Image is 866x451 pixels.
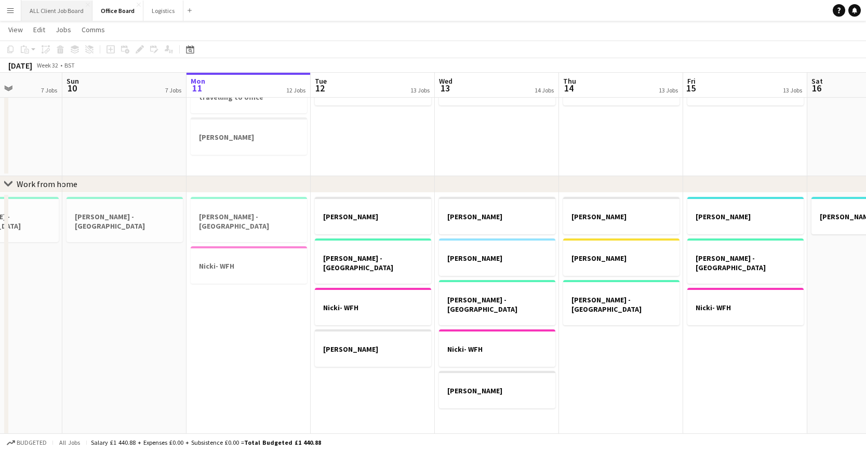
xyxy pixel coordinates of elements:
[783,86,802,94] div: 13 Jobs
[66,197,183,242] app-job-card: [PERSON_NAME] - [GEOGRAPHIC_DATA]
[563,238,680,276] app-job-card: [PERSON_NAME]
[439,212,555,221] h3: [PERSON_NAME]
[315,329,431,367] app-job-card: [PERSON_NAME]
[41,86,57,94] div: 7 Jobs
[33,25,45,34] span: Edit
[191,132,307,142] h3: [PERSON_NAME]
[687,76,696,86] span: Fri
[191,261,307,271] h3: Nicki- WFH
[189,82,205,94] span: 11
[687,212,804,221] h3: [PERSON_NAME]
[315,288,431,325] app-job-card: Nicki- WFH
[810,82,823,94] span: 16
[439,280,555,325] app-job-card: [PERSON_NAME] - [GEOGRAPHIC_DATA]
[143,1,183,21] button: Logistics
[77,23,109,36] a: Comms
[191,76,205,86] span: Mon
[687,254,804,272] h3: [PERSON_NAME] - [GEOGRAPHIC_DATA]
[439,329,555,367] app-job-card: Nicki- WFH
[91,439,321,446] div: Salary £1 440.88 + Expenses £0.00 + Subsistence £0.00 =
[315,197,431,234] app-job-card: [PERSON_NAME]
[439,371,555,408] app-job-card: [PERSON_NAME]
[191,197,307,242] app-job-card: [PERSON_NAME] - [GEOGRAPHIC_DATA]
[315,212,431,221] h3: [PERSON_NAME]
[439,197,555,234] app-job-card: [PERSON_NAME]
[562,82,576,94] span: 14
[5,437,48,448] button: Budgeted
[535,86,554,94] div: 14 Jobs
[687,288,804,325] app-job-card: Nicki- WFH
[8,60,32,71] div: [DATE]
[82,25,105,34] span: Comms
[51,23,75,36] a: Jobs
[687,238,804,284] app-job-card: [PERSON_NAME] - [GEOGRAPHIC_DATA]
[191,117,307,155] app-job-card: [PERSON_NAME]
[563,197,680,234] app-job-card: [PERSON_NAME]
[34,61,60,69] span: Week 32
[410,86,430,94] div: 13 Jobs
[8,25,23,34] span: View
[687,197,804,234] app-job-card: [PERSON_NAME]
[313,82,327,94] span: 12
[66,76,79,86] span: Sun
[4,23,27,36] a: View
[439,238,555,276] app-job-card: [PERSON_NAME]
[315,76,327,86] span: Tue
[811,76,823,86] span: Sat
[286,86,305,94] div: 12 Jobs
[563,280,680,325] app-job-card: [PERSON_NAME] - [GEOGRAPHIC_DATA]
[17,439,47,446] span: Budgeted
[315,303,431,312] h3: Nicki- WFH
[563,295,680,314] h3: [PERSON_NAME] - [GEOGRAPHIC_DATA]
[439,295,555,314] h3: [PERSON_NAME] - [GEOGRAPHIC_DATA]
[563,212,680,221] h3: [PERSON_NAME]
[439,76,452,86] span: Wed
[439,386,555,395] h3: [PERSON_NAME]
[563,76,576,86] span: Thu
[17,179,77,189] div: Work from home
[315,254,431,272] h3: [PERSON_NAME] - [GEOGRAPHIC_DATA]
[244,439,321,446] span: Total Budgeted £1 440.88
[65,82,79,94] span: 10
[315,238,431,284] app-job-card: [PERSON_NAME] - [GEOGRAPHIC_DATA]
[191,212,307,231] h3: [PERSON_NAME] - [GEOGRAPHIC_DATA]
[21,1,92,21] button: ALL Client Job Board
[439,254,555,263] h3: [PERSON_NAME]
[29,23,49,36] a: Edit
[64,61,75,69] div: BST
[56,25,71,34] span: Jobs
[439,344,555,354] h3: Nicki- WFH
[92,1,143,21] button: Office Board
[165,86,181,94] div: 7 Jobs
[57,439,82,446] span: All jobs
[437,82,452,94] span: 13
[659,86,678,94] div: 13 Jobs
[687,303,804,312] h3: Nicki- WFH
[686,82,696,94] span: 15
[563,254,680,263] h3: [PERSON_NAME]
[315,344,431,354] h3: [PERSON_NAME]
[66,212,183,231] h3: [PERSON_NAME] - [GEOGRAPHIC_DATA]
[191,246,307,284] app-job-card: Nicki- WFH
